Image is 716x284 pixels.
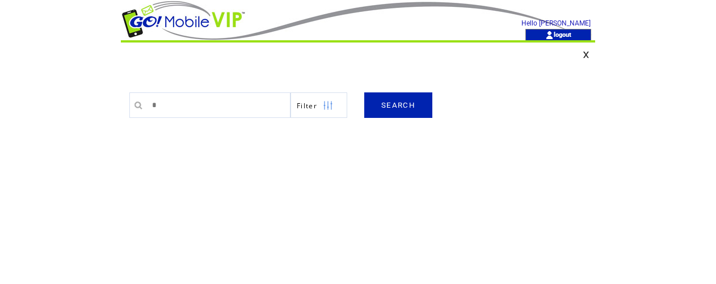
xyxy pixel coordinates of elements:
[521,19,591,27] span: Hello [PERSON_NAME]
[323,93,333,118] img: filters.png
[290,92,347,118] a: Filter
[545,31,554,40] img: account_icon.gif
[554,31,571,38] a: logout
[364,92,432,118] a: SEARCH
[297,101,317,111] span: Show filters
